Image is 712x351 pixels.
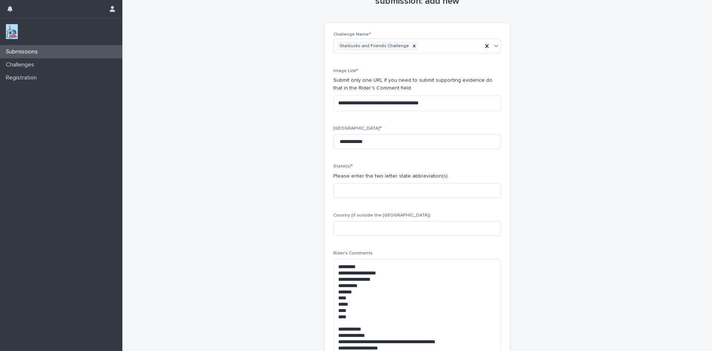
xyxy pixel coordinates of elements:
[333,69,358,73] span: Image Link
[333,32,371,37] span: Challenge Name
[333,164,353,169] span: State(s)
[3,61,40,68] p: Challenges
[333,77,501,92] p: Submit only one URL if you need to submit supporting evidence do that in the Rider's Comment field.
[6,24,18,39] img: jxsLJbdS1eYBI7rVAS4p
[3,74,43,81] p: Registration
[3,48,44,55] p: Submissions
[333,126,382,131] span: [GEOGRAPHIC_DATA]
[337,41,410,51] div: Starbucks and Friends Challenge
[333,172,501,180] p: Please enter the two letter state abbreviation(s).
[333,251,373,256] span: Rider's Comments
[333,213,431,218] span: Country (If outside the [GEOGRAPHIC_DATA])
